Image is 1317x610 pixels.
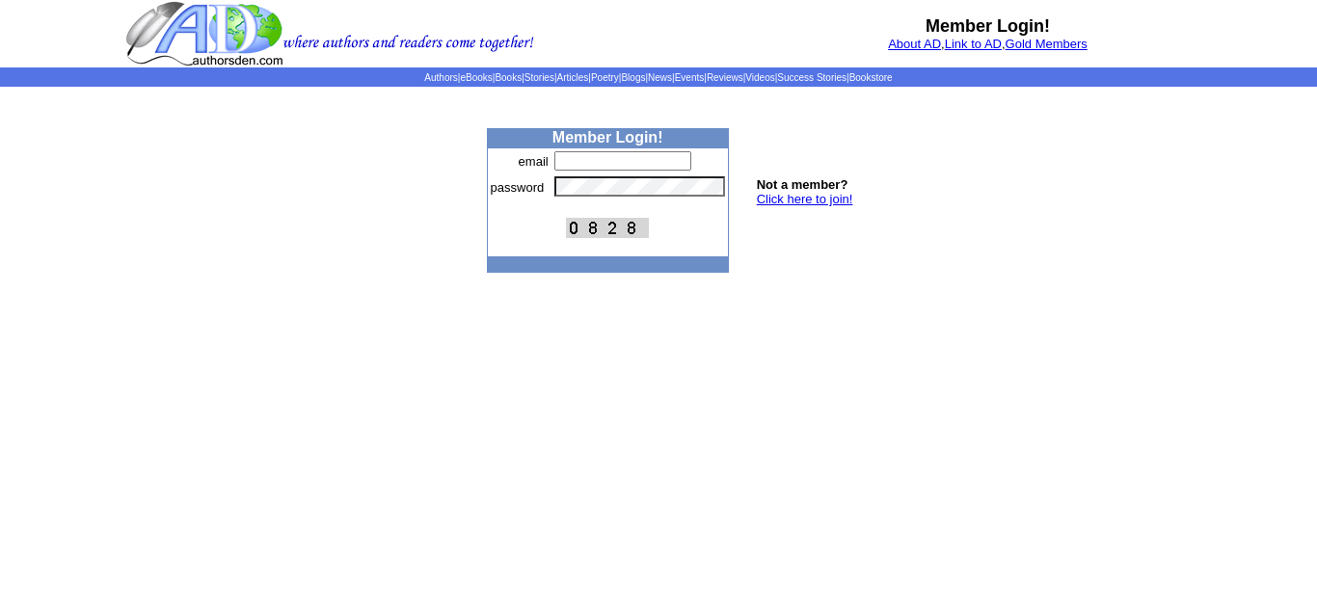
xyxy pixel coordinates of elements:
[557,72,589,83] a: Articles
[424,72,457,83] a: Authors
[849,72,893,83] a: Bookstore
[460,72,492,83] a: eBooks
[888,37,941,51] a: About AD
[519,154,549,169] font: email
[757,177,848,192] b: Not a member?
[591,72,619,83] a: Poetry
[888,37,1088,51] font: , ,
[777,72,847,83] a: Success Stories
[621,72,645,83] a: Blogs
[566,218,649,238] img: This Is CAPTCHA Image
[945,37,1002,51] a: Link to AD
[552,129,663,146] b: Member Login!
[424,72,892,83] span: | | | | | | | | | | | |
[675,72,705,83] a: Events
[745,72,774,83] a: Videos
[757,192,853,206] a: Click here to join!
[707,72,743,83] a: Reviews
[1006,37,1088,51] a: Gold Members
[926,16,1050,36] b: Member Login!
[524,72,554,83] a: Stories
[491,180,545,195] font: password
[495,72,522,83] a: Books
[648,72,672,83] a: News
